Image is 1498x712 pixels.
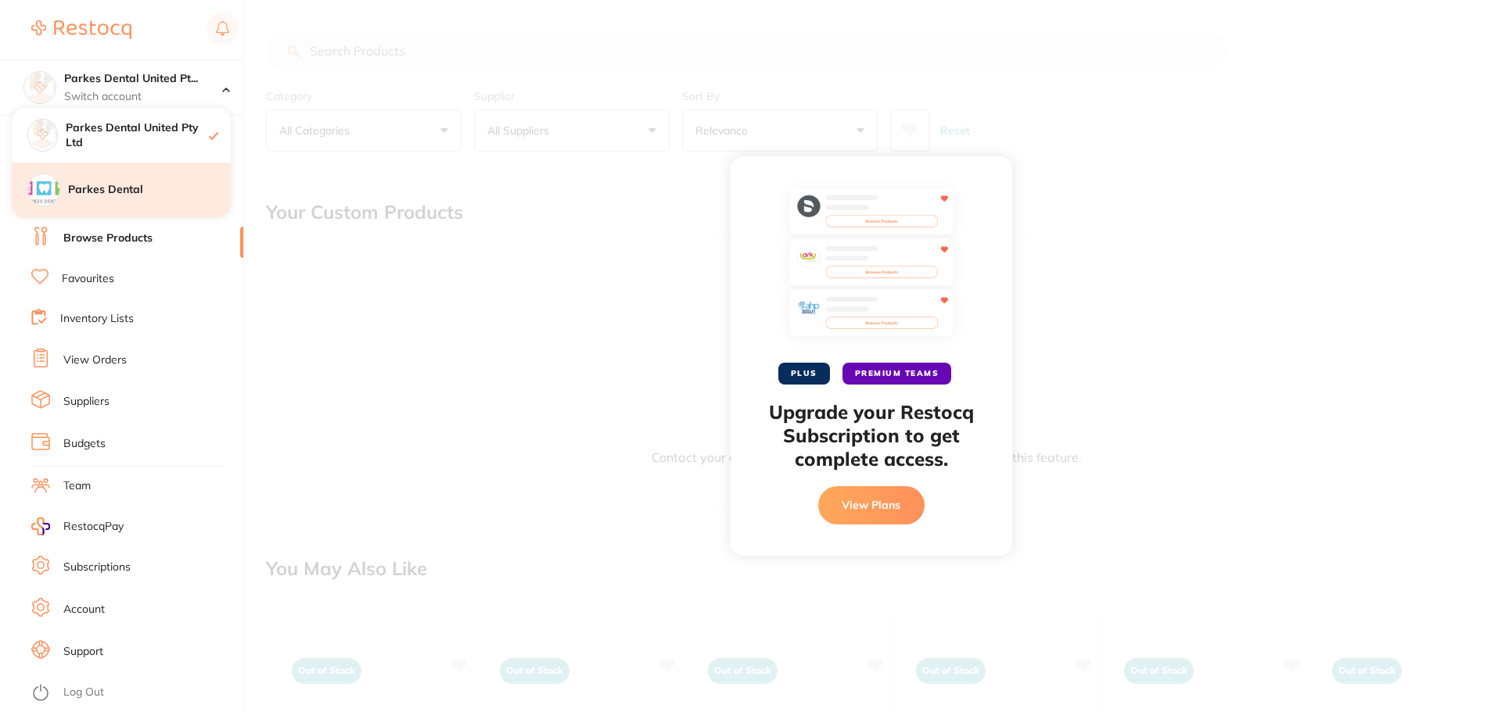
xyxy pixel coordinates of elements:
a: Support [63,644,103,660]
button: View Plans [818,486,925,524]
a: View Orders [63,352,127,368]
a: Browse Products [63,231,153,246]
span: RestocqPay [63,519,124,535]
img: Parkes Dental United Pty Ltd [24,72,56,103]
a: Log Out [63,685,104,700]
a: Subscriptions [63,560,131,575]
span: PREMIUM TEAMS [842,363,952,385]
button: Log Out [31,681,239,706]
img: Parkes Dental United Pty Ltd [28,120,57,148]
p: Switch account [64,89,222,105]
a: Favourites [62,271,114,287]
h2: Upgrade your Restocq Subscription to get complete access. [762,400,981,470]
h4: Parkes Dental United Pty Ltd [66,120,209,151]
a: Account [63,602,105,617]
a: Budgets [63,436,106,452]
img: favourites-preview.svg [789,188,954,344]
a: Restocq Logo [31,12,131,48]
h4: Parkes Dental [68,182,231,198]
a: Inventory Lists [60,311,134,327]
img: Restocq Logo [31,20,131,39]
a: RestocqPay [31,517,124,535]
h4: Parkes Dental United Pty Ltd [64,71,222,87]
span: PLUS [778,363,830,385]
img: Parkes Dental [28,174,59,206]
a: Suppliers [63,394,110,410]
img: RestocqPay [31,517,50,535]
a: Team [63,478,91,494]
